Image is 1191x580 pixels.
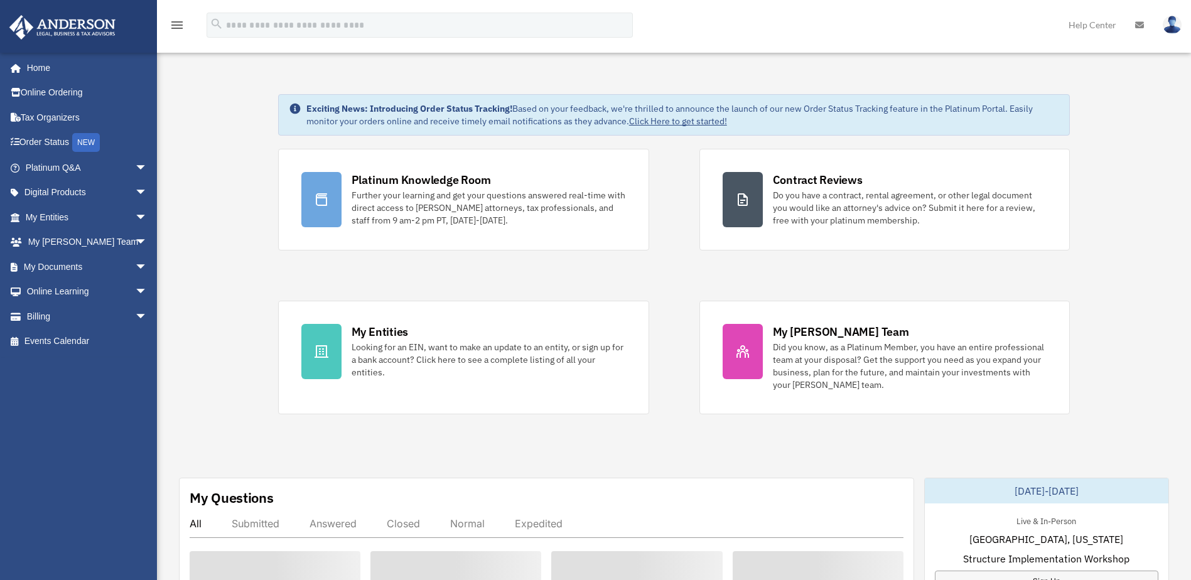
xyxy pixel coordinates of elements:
[190,517,202,530] div: All
[135,254,160,280] span: arrow_drop_down
[72,133,100,152] div: NEW
[306,102,1060,127] div: Based on your feedback, we're thrilled to announce the launch of our new Order Status Tracking fe...
[210,17,224,31] i: search
[9,105,166,130] a: Tax Organizers
[1006,513,1086,527] div: Live & In-Person
[9,130,166,156] a: Order StatusNEW
[9,230,166,255] a: My [PERSON_NAME] Teamarrow_drop_down
[135,205,160,230] span: arrow_drop_down
[135,180,160,206] span: arrow_drop_down
[278,301,649,414] a: My Entities Looking for an EIN, want to make an update to an entity, or sign up for a bank accoun...
[969,532,1123,547] span: [GEOGRAPHIC_DATA], [US_STATE]
[190,488,274,507] div: My Questions
[699,149,1070,250] a: Contract Reviews Do you have a contract, rental agreement, or other legal document you would like...
[9,55,160,80] a: Home
[9,180,166,205] a: Digital Productsarrow_drop_down
[9,329,166,354] a: Events Calendar
[352,324,408,340] div: My Entities
[278,149,649,250] a: Platinum Knowledge Room Further your learning and get your questions answered real-time with dire...
[387,517,420,530] div: Closed
[6,15,119,40] img: Anderson Advisors Platinum Portal
[773,172,863,188] div: Contract Reviews
[170,18,185,33] i: menu
[963,551,1129,566] span: Structure Implementation Workshop
[699,301,1070,414] a: My [PERSON_NAME] Team Did you know, as a Platinum Member, you have an entire professional team at...
[9,80,166,105] a: Online Ordering
[352,341,626,379] div: Looking for an EIN, want to make an update to an entity, or sign up for a bank account? Click her...
[306,103,512,114] strong: Exciting News: Introducing Order Status Tracking!
[352,189,626,227] div: Further your learning and get your questions answered real-time with direct access to [PERSON_NAM...
[629,115,727,127] a: Click Here to get started!
[515,517,563,530] div: Expedited
[9,304,166,329] a: Billingarrow_drop_down
[9,279,166,304] a: Online Learningarrow_drop_down
[9,205,166,230] a: My Entitiesarrow_drop_down
[232,517,279,530] div: Submitted
[925,478,1168,503] div: [DATE]-[DATE]
[773,324,909,340] div: My [PERSON_NAME] Team
[9,155,166,180] a: Platinum Q&Aarrow_drop_down
[135,155,160,181] span: arrow_drop_down
[773,189,1047,227] div: Do you have a contract, rental agreement, or other legal document you would like an attorney's ad...
[9,254,166,279] a: My Documentsarrow_drop_down
[310,517,357,530] div: Answered
[352,172,491,188] div: Platinum Knowledge Room
[1163,16,1182,34] img: User Pic
[773,341,1047,391] div: Did you know, as a Platinum Member, you have an entire professional team at your disposal? Get th...
[450,517,485,530] div: Normal
[170,22,185,33] a: menu
[135,230,160,255] span: arrow_drop_down
[135,279,160,305] span: arrow_drop_down
[135,304,160,330] span: arrow_drop_down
